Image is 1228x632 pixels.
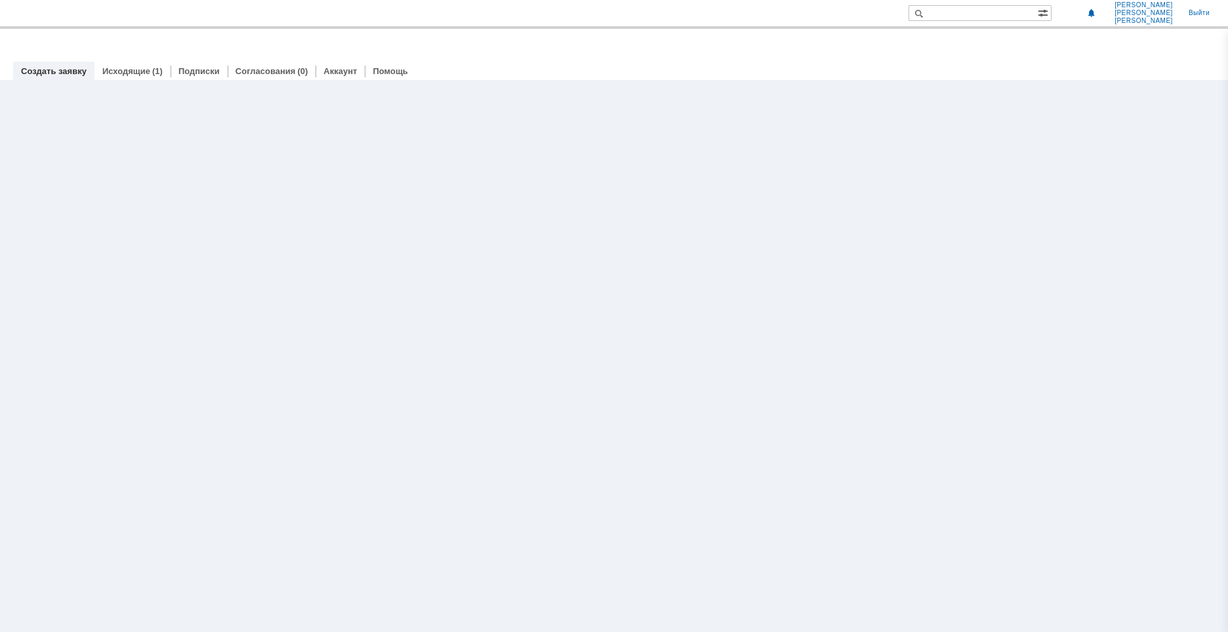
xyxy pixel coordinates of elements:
a: Помощь [373,66,407,76]
a: Исходящие [102,66,150,76]
span: [PERSON_NAME] [1115,1,1173,9]
div: (0) [297,66,308,76]
a: Подписки [178,66,220,76]
a: Согласования [235,66,296,76]
span: Расширенный поиск [1038,6,1051,18]
div: (1) [152,66,163,76]
a: Создать заявку [21,66,87,76]
a: Аккаунт [323,66,357,76]
span: [PERSON_NAME] [1115,9,1173,17]
span: [PERSON_NAME] [1115,17,1173,25]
